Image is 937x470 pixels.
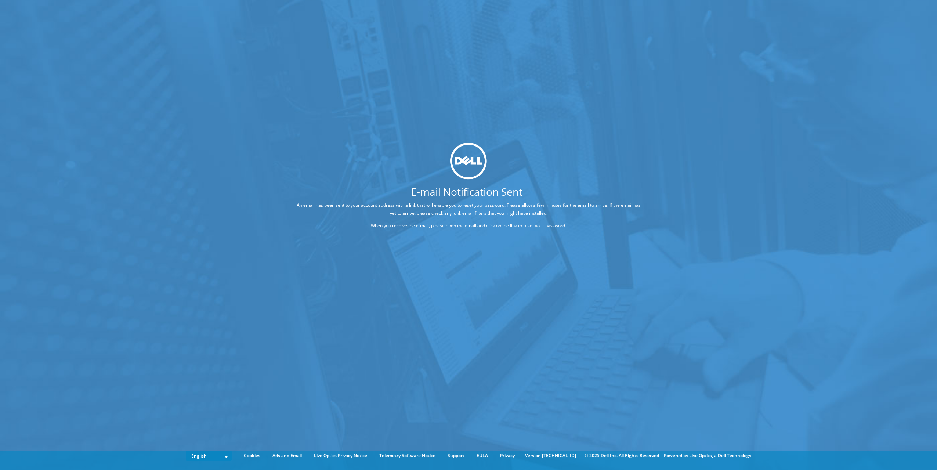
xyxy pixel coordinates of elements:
[581,452,663,460] li: © 2025 Dell Inc. All Rights Reserved
[267,452,307,460] a: Ads and Email
[471,452,493,460] a: EULA
[267,186,667,196] h1: E-mail Notification Sent
[521,452,580,460] li: Version [TECHNICAL_ID]
[238,452,266,460] a: Cookies
[442,452,470,460] a: Support
[308,452,373,460] a: Live Optics Privacy Notice
[450,143,487,180] img: dell_svg_logo.svg
[374,452,441,460] a: Telemetry Software Notice
[294,221,643,229] p: When you receive the e-mail, please open the email and click on the link to reset your password.
[294,201,643,217] p: An email has been sent to your account address with a link that will enable you to reset your pas...
[664,452,751,460] li: Powered by Live Optics, a Dell Technology
[495,452,520,460] a: Privacy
